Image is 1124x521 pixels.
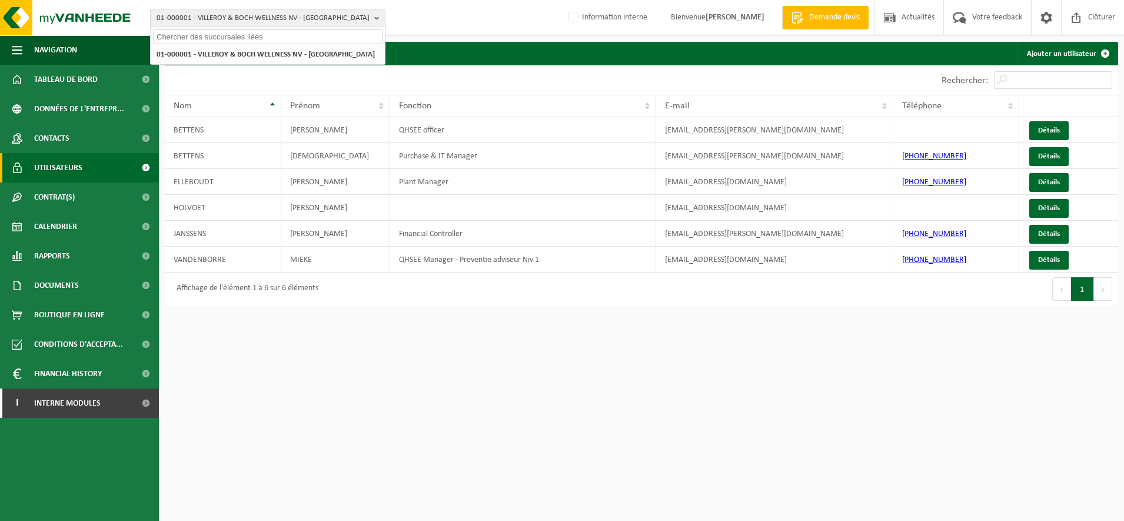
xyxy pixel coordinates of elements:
td: [EMAIL_ADDRESS][PERSON_NAME][DOMAIN_NAME] [656,221,893,247]
a: Demande devis [782,6,869,29]
td: [PERSON_NAME] [281,221,390,247]
td: ELLEBOUDT [165,169,281,195]
td: [DEMOGRAPHIC_DATA] [281,143,390,169]
span: Calendrier [34,212,77,241]
span: Demande devis [806,12,863,24]
td: [PERSON_NAME] [281,117,390,143]
a: [PHONE_NUMBER] [902,255,966,264]
td: QHSEE officer [390,117,656,143]
button: Previous [1052,277,1071,301]
span: Documents [34,271,79,300]
td: BETTENS [165,143,281,169]
a: Détails [1029,199,1069,218]
span: Financial History [34,359,102,389]
td: Purchase & IT Manager [390,143,656,169]
span: Rapports [34,241,70,271]
span: Interne modules [34,389,101,418]
a: [PHONE_NUMBER] [902,152,966,161]
td: MIEKE [281,247,390,273]
a: Détails [1029,121,1069,140]
span: 01-000001 - VILLEROY & BOCH WELLNESS NV - [GEOGRAPHIC_DATA] [157,9,370,27]
td: [PERSON_NAME] [281,195,390,221]
td: QHSEE Manager - Preventie adviseur Niv 1 [390,247,656,273]
td: [EMAIL_ADDRESS][DOMAIN_NAME] [656,169,893,195]
a: Détails [1029,147,1069,166]
td: HOLVOET [165,195,281,221]
td: [EMAIL_ADDRESS][PERSON_NAME][DOMAIN_NAME] [656,117,893,143]
span: Téléphone [902,101,942,111]
span: Contacts [34,124,69,153]
a: [PHONE_NUMBER] [902,230,966,238]
button: 01-000001 - VILLEROY & BOCH WELLNESS NV - [GEOGRAPHIC_DATA] [150,9,385,26]
span: Utilisateurs [34,153,82,182]
input: Chercher des succursales liées [153,29,383,44]
span: E-mail [665,101,690,111]
td: BETTENS [165,117,281,143]
label: Information interne [566,9,647,26]
span: Nom [174,101,192,111]
button: 1 [1071,277,1094,301]
a: Détails [1029,225,1069,244]
strong: [PERSON_NAME] [706,13,764,22]
td: [EMAIL_ADDRESS][DOMAIN_NAME] [656,247,893,273]
a: Détails [1029,251,1069,270]
div: Affichage de l'élément 1 à 6 sur 6 éléments [171,278,318,300]
a: Détails [1029,173,1069,192]
a: Ajouter un utilisateur [1017,42,1117,65]
span: I [12,389,22,418]
span: Navigation [34,35,77,65]
td: [EMAIL_ADDRESS][DOMAIN_NAME] [656,195,893,221]
span: Conditions d'accepta... [34,330,123,359]
a: [PHONE_NUMBER] [902,178,966,187]
span: Fonction [399,101,431,111]
button: Next [1094,277,1112,301]
td: Plant Manager [390,169,656,195]
td: VANDENBORRE [165,247,281,273]
td: JANSSENS [165,221,281,247]
span: Contrat(s) [34,182,75,212]
span: Prénom [290,101,320,111]
span: Boutique en ligne [34,300,105,330]
span: Tableau de bord [34,65,98,94]
strong: 01-000001 - VILLEROY & BOCH WELLNESS NV - [GEOGRAPHIC_DATA] [157,51,375,58]
label: Rechercher: [942,76,988,85]
td: [EMAIL_ADDRESS][PERSON_NAME][DOMAIN_NAME] [656,143,893,169]
span: Données de l'entrepr... [34,94,124,124]
td: [PERSON_NAME] [281,169,390,195]
td: Financial Controller [390,221,656,247]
